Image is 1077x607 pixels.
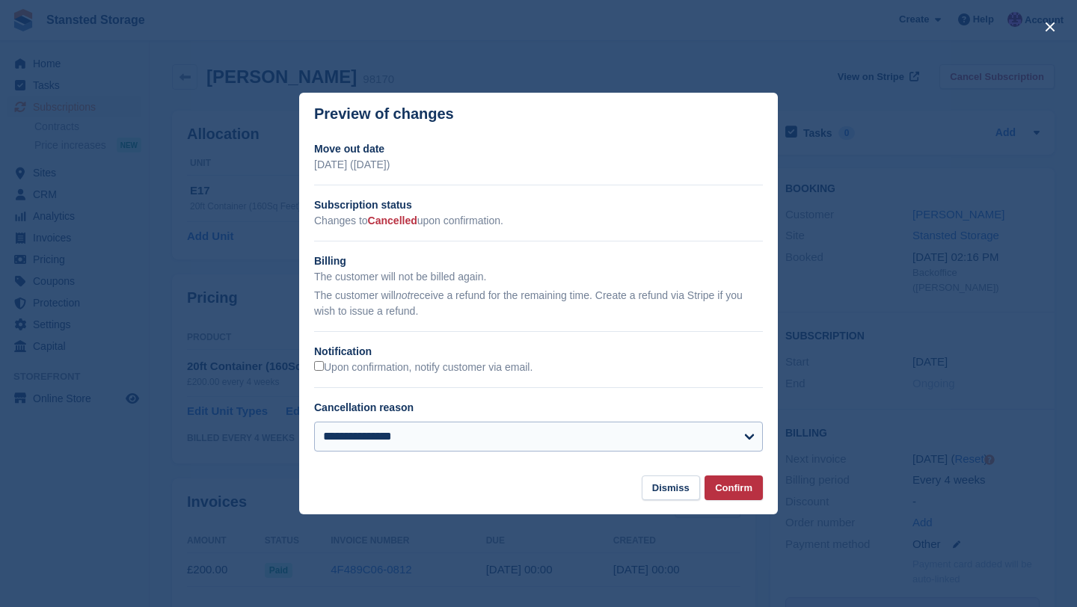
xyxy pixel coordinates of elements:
span: Cancelled [368,215,417,227]
h2: Move out date [314,141,763,157]
p: The customer will receive a refund for the remaining time. Create a refund via Stripe if you wish... [314,288,763,319]
p: Changes to upon confirmation. [314,213,763,229]
label: Cancellation reason [314,401,414,413]
h2: Subscription status [314,197,763,213]
button: close [1038,15,1062,39]
h2: Billing [314,253,763,269]
p: The customer will not be billed again. [314,269,763,285]
p: Preview of changes [314,105,454,123]
p: [DATE] ([DATE]) [314,157,763,173]
em: not [396,289,410,301]
button: Dismiss [642,475,700,500]
input: Upon confirmation, notify customer via email. [314,361,324,371]
label: Upon confirmation, notify customer via email. [314,361,533,375]
button: Confirm [705,475,763,500]
h2: Notification [314,344,763,360]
